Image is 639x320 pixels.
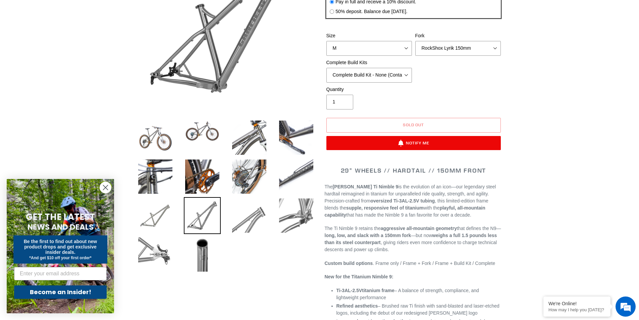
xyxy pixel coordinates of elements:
[326,136,501,150] button: Notify Me
[548,307,605,312] p: How may I help you today?
[403,122,424,127] span: Sold out
[325,233,497,245] strong: weighs a full 1.5 pounds less than its steel counterpart
[341,167,486,174] span: 29" WHEELS // HARDTAIL // 150MM FRONT
[39,85,93,152] span: We're online!
[45,38,123,46] div: Chat with us now
[336,303,378,309] strong: Refined aesthetics
[325,261,373,266] strong: Custom build options
[137,158,174,195] img: Load image into Gallery viewer, TI NIMBLE 9
[346,205,423,211] strong: supple, responsive feel of titanium
[28,222,94,232] span: NEWS AND DEALS
[231,197,268,234] img: Load image into Gallery viewer, TI NIMBLE 9
[110,3,126,19] div: Minimize live chat window
[325,274,393,279] strong: New for the Titanium Nimble 9:
[231,119,268,156] img: Load image into Gallery viewer, TI NIMBLE 9
[14,285,107,299] button: Become an Insider!
[137,119,174,156] img: Load image into Gallery viewer, TI NIMBLE 9
[326,86,412,93] label: Quantity
[325,183,502,219] p: The is the evolution of an icon—our legendary steel hardtail reimagined in titanium for unparalle...
[336,287,502,301] li: – A balance of strength, compliance, and lightweight performance
[548,301,605,306] div: We're Online!
[3,183,128,207] textarea: Type your message and hit 'Enter'
[137,236,174,273] img: Load image into Gallery viewer, TI NIMBLE 9
[325,260,502,267] p: . Frame only / Frame + Fork / Frame + Build Kit / Complete
[278,197,315,234] img: Load image into Gallery viewer, TI NIMBLE 9
[184,158,221,195] img: Load image into Gallery viewer, TI NIMBLE 9
[184,119,221,143] img: Load image into Gallery viewer, TI NIMBLE 9
[335,8,408,15] label: 50% deposit. Balance due [DATE].
[21,34,38,50] img: d_696896380_company_1647369064580_696896380
[326,32,412,39] label: Size
[325,225,502,253] p: The Ti Nimble 9 retains the that defines the N9— —but now , giving riders even more confidence to...
[24,239,97,255] span: Be the first to find out about new product drops and get exclusive insider deals.
[29,256,91,260] span: *And get $10 off your first order*
[336,303,502,317] li: – Brushed raw Ti finish with sand-blasted and laser-etched logos, including the debut of our rede...
[137,197,174,234] img: Load image into Gallery viewer, TI NIMBLE 9
[333,184,398,189] strong: [PERSON_NAME] Ti Nimble 9
[278,158,315,195] img: Load image into Gallery viewer, TI NIMBLE 9
[14,267,107,280] input: Enter your email address
[26,211,95,223] span: GET THE LATEST
[325,233,411,238] strong: long, low, and slack with a 150mm fork
[370,198,435,203] strong: oversized Ti-3AL-2.5V tubing
[100,182,111,193] button: Close dialog
[336,288,394,293] strong: titanium frame
[415,32,501,39] label: Fork
[184,236,221,273] img: Load image into Gallery viewer, TI NIMBLE 9
[7,37,17,47] div: Navigation go back
[336,288,362,293] span: Ti-3AL-2.5V
[326,118,501,133] button: Sold out
[231,158,268,195] img: Load image into Gallery viewer, TI NIMBLE 9
[184,197,221,234] img: Load image into Gallery viewer, TI NIMBLE 9
[326,59,412,66] label: Complete Build Kits
[381,226,457,231] strong: aggressive all-mountain geometry
[278,119,315,156] img: Load image into Gallery viewer, TI NIMBLE 9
